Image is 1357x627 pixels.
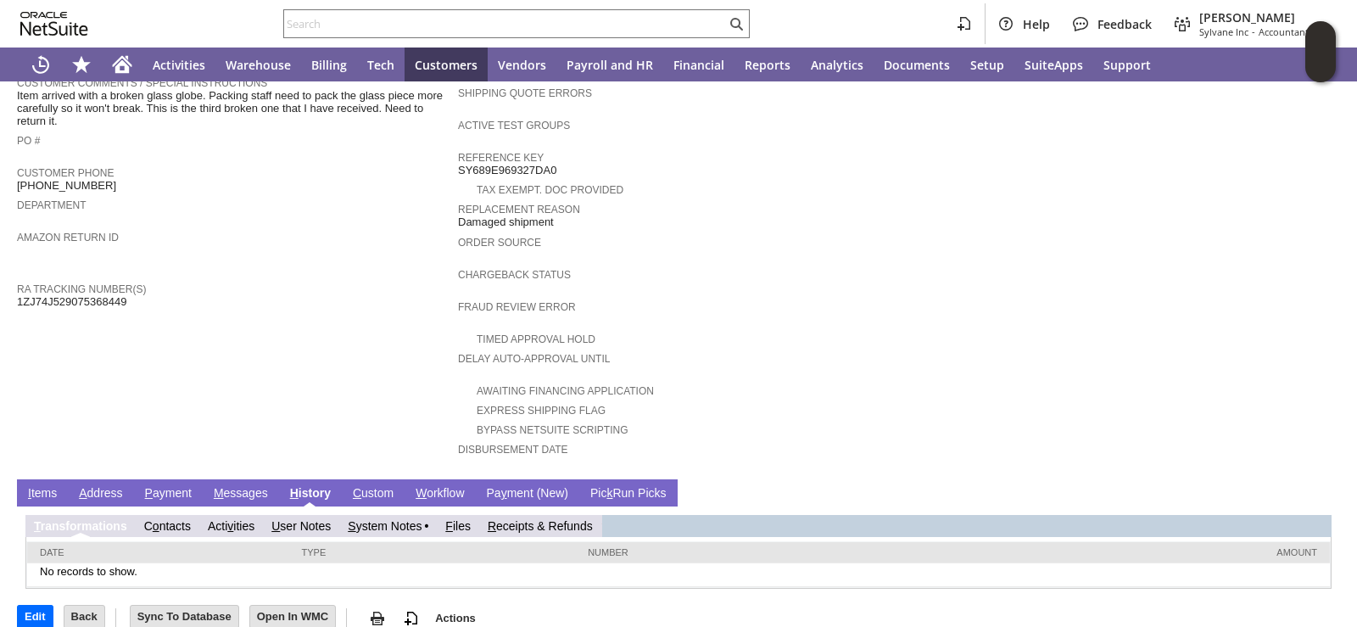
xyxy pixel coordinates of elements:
[40,547,276,557] div: Date
[458,444,568,456] a: Disbursement Date
[1023,16,1050,32] span: Help
[79,486,87,500] span: A
[145,486,153,500] span: P
[27,563,1330,587] td: No records to show.
[271,519,331,533] a: User Notes
[17,283,146,295] a: RA Tracking Number(s)
[17,77,267,89] a: Customer Comments / Special Instructions
[488,519,496,533] span: R
[884,57,950,73] span: Documents
[348,519,355,533] span: S
[17,89,450,128] span: Item arrived with a broken glass globe. Packing staff need to pack the glass piece more carefully...
[142,48,215,81] a: Activities
[1199,25,1248,38] span: Sylvane Inc
[673,57,724,73] span: Financial
[458,152,544,164] a: Reference Key
[349,486,398,502] a: Custom
[102,48,142,81] a: Home
[477,405,606,417] a: Express Shipping Flag
[477,333,595,345] a: Timed Approval Hold
[34,519,127,533] a: Transformations
[1097,16,1152,32] span: Feedback
[209,486,272,502] a: Messages
[153,57,205,73] span: Activities
[960,48,1014,81] a: Setup
[1259,25,1326,38] span: Accountant (F1)
[416,486,427,500] span: W
[458,204,580,216] a: Replacement reason
[458,120,570,132] a: Active Test Groups
[445,519,471,533] a: Files
[17,179,116,193] span: [PHONE_NUMBER]
[1252,25,1255,38] span: -
[286,486,335,502] a: History
[17,167,114,179] a: Customer Phone
[208,519,254,533] a: Activities
[17,199,87,211] a: Department
[458,164,556,177] span: SY689E969327DA0
[24,486,61,502] a: Items
[17,295,126,309] span: 1ZJ74J529075368449
[477,184,623,196] a: Tax Exempt. Doc Provided
[458,353,610,365] a: Delay Auto-Approval Until
[1014,48,1093,81] a: SuiteApps
[271,519,280,533] span: U
[61,48,102,81] div: Shortcuts
[458,301,576,313] a: Fraud Review Error
[405,48,488,81] a: Customers
[1305,53,1336,83] span: Oracle Guided Learning Widget. To move around, please hold and drag
[477,385,654,397] a: Awaiting Financing Application
[215,48,301,81] a: Warehouse
[20,12,88,36] svg: logo
[28,486,31,500] span: I
[556,48,663,81] a: Payroll and HR
[1093,48,1161,81] a: Support
[71,54,92,75] svg: Shortcuts
[290,486,299,500] span: H
[75,486,126,502] a: Address
[663,48,734,81] a: Financial
[567,57,653,73] span: Payroll and HR
[415,57,477,73] span: Customers
[411,486,468,502] a: Workflow
[874,48,960,81] a: Documents
[458,237,541,249] a: Order Source
[445,519,453,533] span: F
[458,216,554,229] span: Damaged shipment
[586,486,670,502] a: PickRun Picks
[458,87,592,99] a: Shipping Quote Errors
[367,57,394,73] span: Tech
[458,269,571,281] a: Chargeback Status
[31,54,51,75] svg: Recent Records
[811,57,863,73] span: Analytics
[141,486,196,502] a: Payment
[1305,21,1336,82] iframe: Click here to launch Oracle Guided Learning Help Panel
[301,48,357,81] a: Billing
[1103,57,1151,73] span: Support
[970,57,1004,73] span: Setup
[226,57,291,73] span: Warehouse
[483,486,572,502] a: Payment (New)
[17,135,40,147] a: PO #
[144,519,191,533] a: Contacts
[923,547,1317,557] div: Amount
[153,519,159,533] span: o
[20,48,61,81] a: Recent Records
[227,519,233,533] span: v
[606,486,612,500] span: k
[311,57,347,73] span: Billing
[588,547,897,557] div: Number
[428,612,483,624] a: Actions
[1310,483,1330,503] a: Unrolled view on
[353,486,361,500] span: C
[284,14,726,34] input: Search
[34,519,41,533] span: T
[477,424,628,436] a: Bypass NetSuite Scripting
[501,486,507,500] span: y
[302,547,563,557] div: Type
[498,57,546,73] span: Vendors
[357,48,405,81] a: Tech
[17,232,119,244] a: Amazon Return ID
[1199,9,1326,25] span: [PERSON_NAME]
[801,48,874,81] a: Analytics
